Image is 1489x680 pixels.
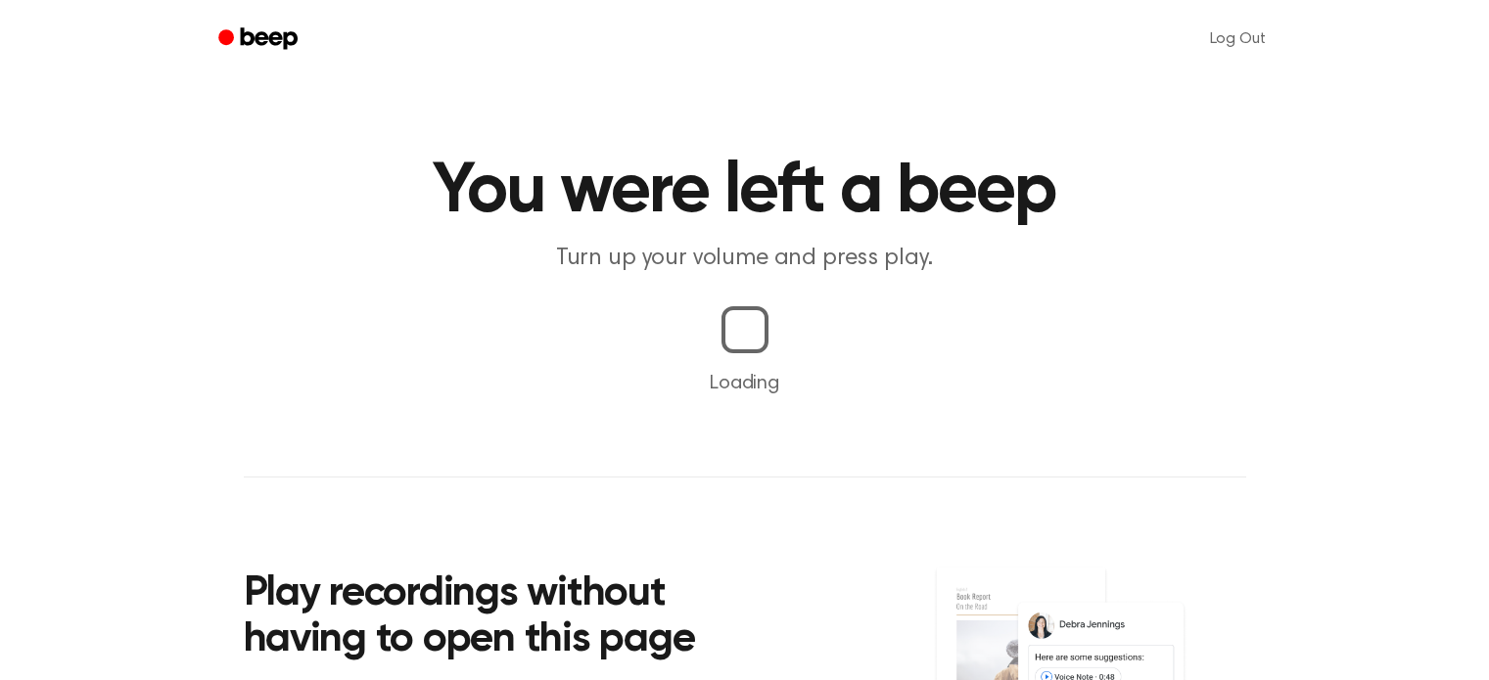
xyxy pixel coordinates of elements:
a: Beep [205,21,315,59]
p: Loading [23,369,1466,398]
h2: Play recordings without having to open this page [244,571,771,664]
h1: You were left a beep [244,157,1246,227]
p: Turn up your volume and press play. [369,243,1121,275]
a: Log Out [1190,16,1285,63]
